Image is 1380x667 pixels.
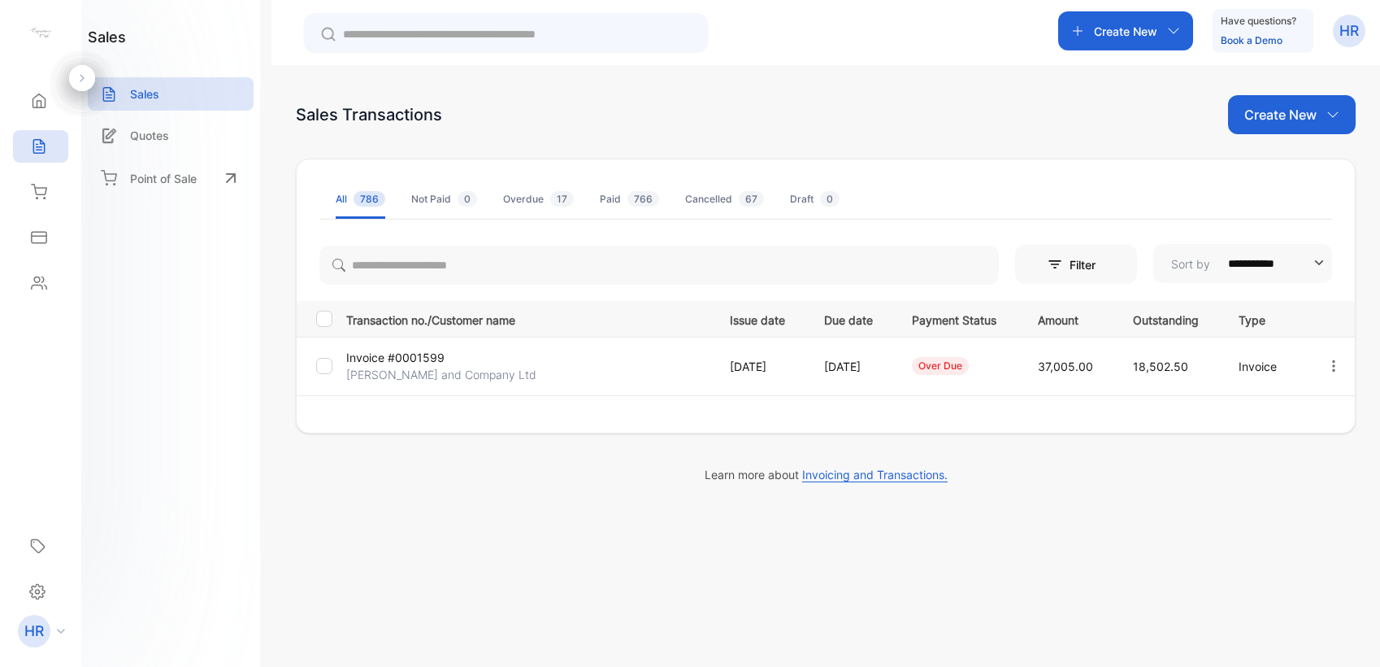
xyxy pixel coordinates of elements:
p: Create New [1094,23,1157,40]
p: HR [24,621,44,642]
p: [DATE] [730,358,792,375]
p: [DATE] [824,358,879,375]
h1: sales [88,26,126,48]
span: 18,502.50 [1133,360,1188,373]
span: 786 [354,191,385,207]
a: Sales [88,77,254,111]
p: Quotes [130,127,169,144]
p: Transaction no./Customer name [346,308,710,329]
p: Due date [824,308,879,329]
p: Have questions? [1221,13,1296,29]
div: Overdue [503,192,574,207]
div: All [336,192,385,207]
a: Quotes [88,119,254,152]
p: Filter [1070,256,1105,273]
p: Invoice #0001599 [346,349,467,366]
p: Outstanding [1133,308,1205,329]
div: Draft [790,192,840,207]
p: Type [1239,308,1292,329]
img: logo [28,21,53,46]
p: Issue date [730,308,792,329]
span: 37,005.00 [1038,360,1093,373]
span: 766 [627,191,659,207]
p: Amount [1038,308,1100,329]
p: Sort by [1171,255,1210,272]
button: Sort by [1153,244,1332,283]
div: Cancelled [685,192,764,207]
p: [PERSON_NAME] and Company Ltd [346,366,536,383]
p: Invoice [1239,358,1292,375]
button: Create New [1058,11,1193,50]
span: 0 [820,191,840,207]
a: Point of Sale [88,160,254,196]
p: Create New [1244,105,1317,124]
div: over due [912,357,969,375]
div: Sales Transactions [296,102,442,127]
p: Point of Sale [130,170,197,187]
p: Learn more about [296,466,1356,483]
button: Create New [1228,95,1356,134]
span: 17 [550,191,574,207]
div: Paid [600,192,659,207]
span: Invoicing and Transactions. [802,468,948,482]
span: 0 [458,191,477,207]
a: Book a Demo [1221,34,1282,46]
p: Payment Status [912,308,1005,329]
div: Not Paid [411,192,477,207]
p: Sales [130,85,159,102]
span: 67 [739,191,764,207]
p: HR [1339,20,1359,41]
button: Filter [1015,245,1137,284]
button: HR [1333,11,1365,50]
